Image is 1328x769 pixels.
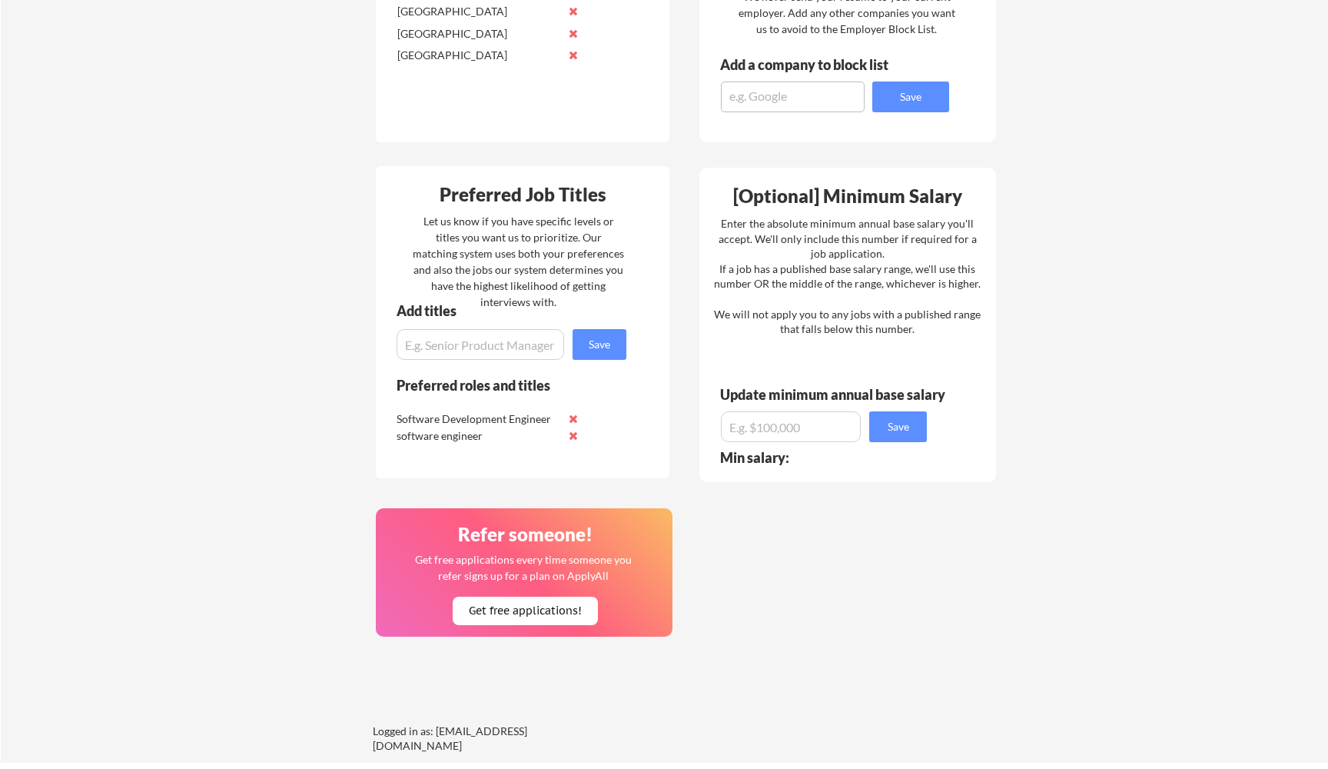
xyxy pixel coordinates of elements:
[380,185,666,204] div: Preferred Job Titles
[705,187,991,205] div: [Optional] Minimum Salary
[720,58,912,72] div: Add a company to block list
[714,216,981,337] div: Enter the absolute minimum annual base salary you'll accept. We'll only include this number if re...
[413,551,632,584] div: Get free applications every time someone you refer signs up for a plan on ApplyAll
[397,411,559,427] div: Software Development Engineer
[720,388,951,401] div: Update minimum annual base salary
[397,304,613,318] div: Add titles
[573,329,626,360] button: Save
[453,597,598,625] button: Get free applications!
[397,428,559,444] div: software engineer
[397,378,606,392] div: Preferred roles and titles
[397,329,564,360] input: E.g. Senior Product Manager
[869,411,927,442] button: Save
[413,213,624,310] div: Let us know if you have specific levels or titles you want us to prioritize. Our matching system ...
[721,411,861,442] input: E.g. $100,000
[382,525,668,544] div: Refer someone!
[397,4,559,19] div: [GEOGRAPHIC_DATA]
[720,449,789,466] strong: Min salary:
[872,82,949,112] button: Save
[397,26,559,42] div: [GEOGRAPHIC_DATA]
[373,724,603,754] div: Logged in as: [EMAIL_ADDRESS][DOMAIN_NAME]
[397,48,559,63] div: [GEOGRAPHIC_DATA]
